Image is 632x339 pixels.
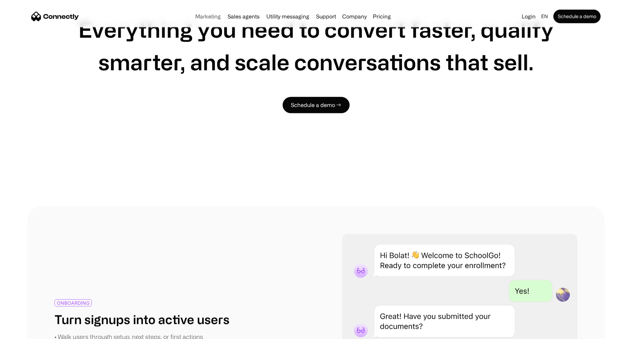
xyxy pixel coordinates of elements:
[340,12,369,21] div: Company
[283,97,350,113] a: Schedule a demo →
[31,11,79,21] a: home
[370,14,394,19] a: Pricing
[314,14,339,19] a: Support
[538,12,552,21] div: en
[519,12,538,21] a: Login
[54,13,578,78] h1: Everything you need to convert faster, qualify smarter, and scale conversations that sell.
[7,326,41,337] aside: Language selected: English
[553,10,601,23] a: Schedule a demo
[225,14,263,19] a: Sales agents
[57,300,89,305] div: ONBOARDING
[264,14,312,19] a: Utility messaging
[54,312,230,326] h1: Turn signups into active users
[343,12,367,21] div: Company
[14,327,41,337] ul: Language list
[541,12,548,21] div: en
[193,14,224,19] a: Marketing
